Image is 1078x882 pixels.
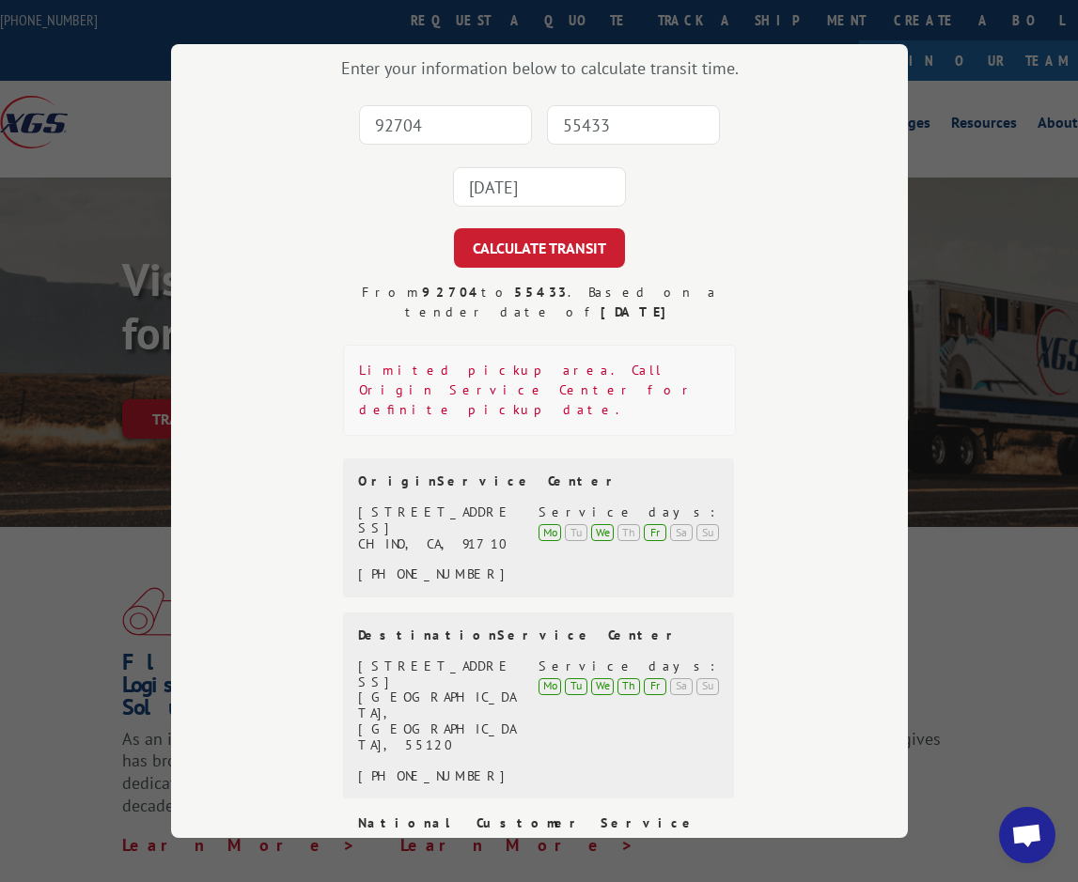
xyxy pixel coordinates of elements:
[358,566,517,582] div: [PHONE_NUMBER]
[600,303,674,320] strong: [DATE]
[670,524,693,541] div: Sa
[565,678,587,695] div: Tu
[358,658,517,690] div: [STREET_ADDRESS]
[421,284,480,301] strong: 92704
[358,768,517,784] div: [PHONE_NUMBER]
[453,167,626,207] input: Tender Date
[547,105,720,145] input: Dest. Zip
[358,535,517,551] div: CHINO, CA, 91710
[617,524,640,541] div: Th
[343,345,736,436] div: Limited pickup area. Call Origin Service Center for definite pickup date.
[454,228,625,268] button: CALCULATE TRANSIT
[565,524,587,541] div: Tu
[591,524,614,541] div: We
[343,283,736,322] div: From to . Based on a tender date of
[358,627,719,643] div: Destination Service Center
[617,678,640,695] div: Th
[696,678,719,695] div: Su
[358,814,697,831] strong: National Customer Service
[670,678,693,695] div: Sa
[539,504,719,520] div: Service days:
[999,807,1055,863] div: Open chat
[539,658,719,674] div: Service days:
[358,689,517,752] div: [GEOGRAPHIC_DATA], [GEOGRAPHIC_DATA], 55120
[539,678,561,695] div: Mo
[358,473,719,489] div: Origin Service Center
[265,57,814,79] div: Enter your information below to calculate transit time.
[358,504,517,536] div: [STREET_ADDRESS]
[358,833,736,853] div: Contact us at [PHONE_NUMBER]
[513,284,567,301] strong: 55433
[644,678,666,695] div: Fr
[539,524,561,541] div: Mo
[644,524,666,541] div: Fr
[359,105,532,145] input: Origin Zip
[696,524,719,541] div: Su
[591,678,614,695] div: We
